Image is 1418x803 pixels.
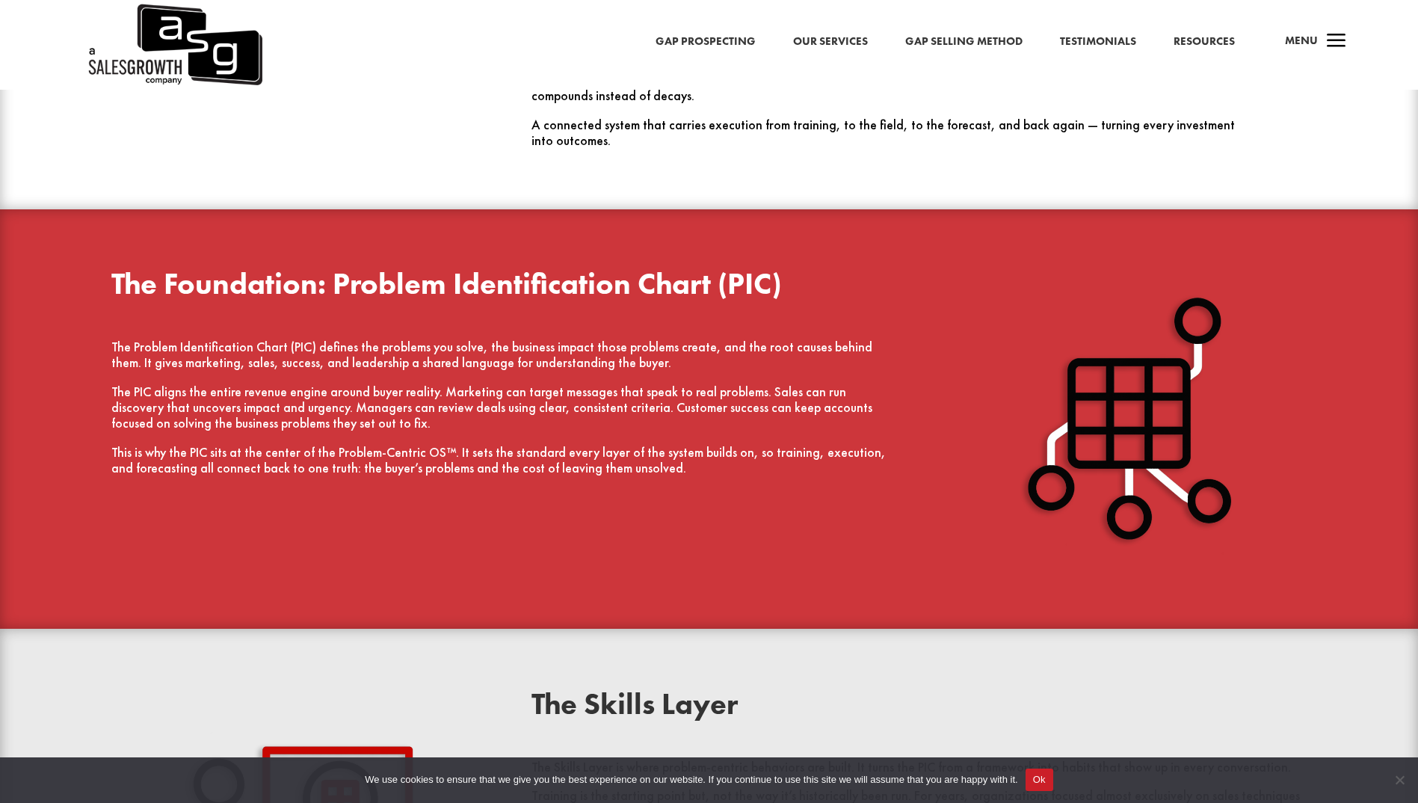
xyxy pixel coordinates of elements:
[111,269,887,307] h2: The Foundation: Problem Identification Chart (PIC)
[656,32,756,52] a: Gap Prospecting
[111,339,887,384] p: The Problem Identification Chart (PIC) defines the problems you solve, the business impact those ...
[531,73,1307,117] p: Buyer Input Data™ (BID) flows through each layer, and the Improvement Loop ensures misses feed ba...
[111,384,887,445] p: The PIC aligns the entire revenue engine around buyer reality. Marketing can target messages that...
[793,32,868,52] a: Our Services
[365,772,1017,787] span: We use cookies to ensure that we give you the best experience on our website. If you continue to ...
[1026,769,1053,791] button: Ok
[980,269,1279,568] img: PIC White Shadow
[531,689,1307,727] h2: The Skills Layer
[1174,32,1235,52] a: Resources
[111,445,887,476] p: This is why the PIC sits at the center of the Problem-Centric OS™. It sets the standard every lay...
[1392,772,1407,787] span: No
[905,32,1023,52] a: Gap Selling Method
[1285,33,1318,48] span: Menu
[1060,32,1136,52] a: Testimonials
[1322,27,1351,57] span: a
[531,117,1307,149] p: A connected system that carries execution from training, to the field, to the forecast, and back ...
